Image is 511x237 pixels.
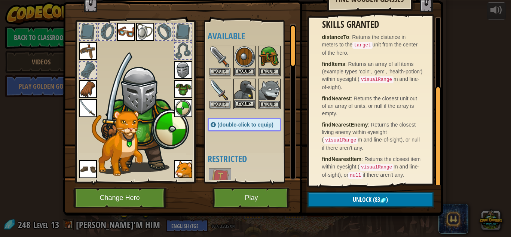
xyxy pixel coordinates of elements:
img: portrait.png [259,79,280,100]
strong: findNearestEnemy [322,122,368,128]
h3: Skills Granted [322,19,423,30]
span: Unlock [353,195,371,204]
code: visualRange [324,137,358,144]
span: Returns the closest living enemy within eyesight ( m and line-of-sight), or null if there aren't ... [322,122,420,151]
h4: Restricted [208,154,296,164]
img: portrait.png [209,169,230,190]
img: portrait.png [209,79,230,100]
img: portrait.png [209,46,230,67]
span: Returns an array of all items (example types 'coin', 'gem', 'health-potion') within eyesight ( m ... [322,61,423,90]
span: Returns the closest item within eyesight ( m and line-of-sight), or if there aren't any. [322,156,421,178]
img: portrait.png [79,160,97,178]
img: portrait.png [234,79,255,100]
img: portrait.png [234,46,255,67]
button: Play [212,188,291,208]
img: portrait.png [174,80,192,98]
button: Equip [234,68,255,76]
span: : [351,95,354,101]
span: : [345,61,348,67]
img: portrait.png [79,99,97,117]
span: (double-click to equip) [218,122,273,128]
img: portrait.png [79,80,97,98]
code: null [348,172,362,179]
img: portrait.png [174,61,192,79]
span: Returns the closest unit out of an array of units, or null if the array is empty. [322,95,417,116]
h4: Available [208,31,296,41]
code: visualRange [359,76,394,83]
span: : [368,122,371,128]
img: cougar-paper-dolls.png [92,110,143,176]
button: Equip [259,101,280,109]
code: target [352,42,372,49]
strong: findNearest [322,95,351,101]
img: portrait.png [174,99,192,117]
button: Change Hero [73,188,168,208]
img: portrait.png [259,46,280,67]
img: portrait.png [117,23,135,41]
button: Equip [209,68,230,76]
code: visualRange [359,164,394,171]
span: : [361,156,364,162]
button: Equip [209,101,230,109]
img: Gordon-Head.png [98,63,190,172]
img: portrait.png [79,42,97,60]
span: : [349,34,352,40]
button: Unlock(83) [307,192,434,207]
img: male.png [98,63,189,172]
span: Returns the distance in meters to the unit from the center of the hero. [322,34,418,56]
img: gem.png [380,197,386,203]
strong: distanceTo [322,34,349,40]
strong: findItems [322,61,345,67]
strong: findNearestItem [322,156,362,162]
button: Equip [234,100,255,108]
img: portrait.png [136,23,154,41]
span: ) [386,195,388,204]
button: Equip [259,68,280,76]
img: portrait.png [174,160,192,178]
span: (83 [371,195,380,204]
